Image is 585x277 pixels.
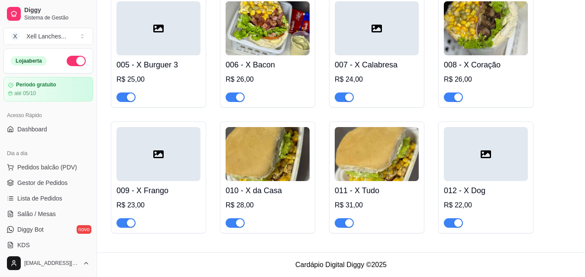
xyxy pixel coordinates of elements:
button: Pedidos balcão (PDV) [3,160,93,174]
img: product-image [444,1,528,55]
h4: 011 - X Tudo [335,185,419,197]
span: Sistema de Gestão [24,14,90,21]
div: R$ 23,00 [116,200,200,210]
article: Período gratuito [16,82,56,88]
div: Loja aberta [11,56,47,66]
h4: 008 - X Coração [444,59,528,71]
span: Diggy Bot [17,225,44,234]
a: Diggy Botnovo [3,223,93,236]
a: Salão / Mesas [3,207,93,221]
img: product-image [335,127,419,181]
div: R$ 24,00 [335,74,419,85]
div: R$ 22,00 [444,200,528,210]
article: até 05/10 [14,90,36,97]
footer: Cardápio Digital Diggy © 2025 [97,252,585,277]
button: Alterar Status [67,56,86,66]
a: Gestor de Pedidos [3,176,93,190]
a: KDS [3,238,93,252]
span: Lista de Pedidos [17,194,62,203]
div: R$ 31,00 [335,200,419,210]
span: Dashboard [17,125,47,134]
div: R$ 25,00 [116,74,200,85]
span: [EMAIL_ADDRESS][DOMAIN_NAME] [24,260,79,267]
span: KDS [17,241,30,249]
h4: 010 - X da Casa [226,185,310,197]
h4: 009 - X Frango [116,185,200,197]
img: product-image [226,1,310,55]
span: Gestor de Pedidos [17,178,68,187]
div: R$ 26,00 [444,74,528,85]
a: DiggySistema de Gestão [3,3,93,24]
h4: 005 - X Burguer 3 [116,59,200,71]
a: Período gratuitoaté 05/10 [3,77,93,102]
h4: 012 - X Dog [444,185,528,197]
h4: 007 - X Calabresa [335,59,419,71]
h4: 006 - X Bacon [226,59,310,71]
span: Salão / Mesas [17,210,56,218]
span: Pedidos balcão (PDV) [17,163,77,172]
span: Diggy [24,6,90,14]
div: Dia a dia [3,146,93,160]
div: Xell Lanches ... [26,32,66,41]
div: Acesso Rápido [3,108,93,122]
div: R$ 28,00 [226,200,310,210]
a: Lista de Pedidos [3,191,93,205]
span: X [11,32,19,41]
div: R$ 26,00 [226,74,310,85]
button: [EMAIL_ADDRESS][DOMAIN_NAME] [3,253,93,274]
img: product-image [226,127,310,181]
button: Select a team [3,28,93,45]
a: Dashboard [3,122,93,136]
